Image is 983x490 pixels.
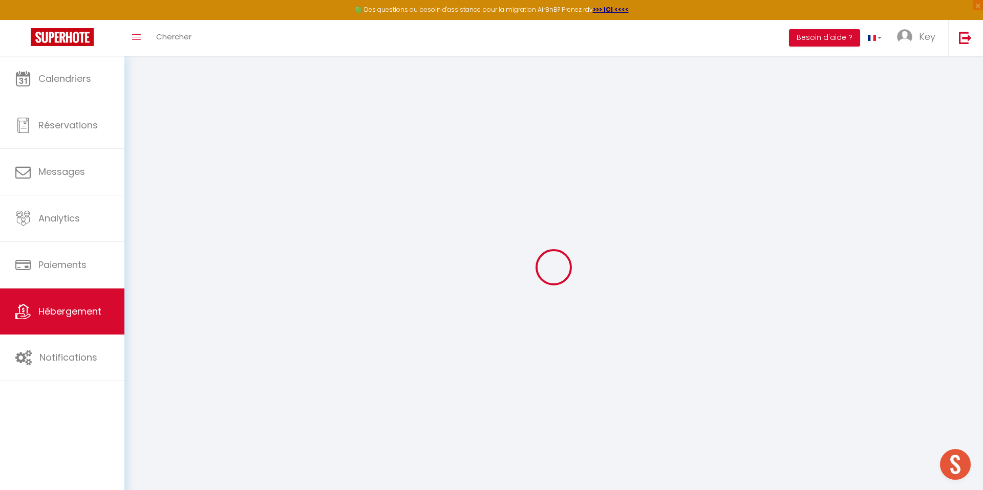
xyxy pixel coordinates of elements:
[148,20,199,56] a: Chercher
[789,29,860,47] button: Besoin d'aide ?
[38,72,91,85] span: Calendriers
[959,31,972,44] img: logout
[38,119,98,131] span: Réservations
[897,29,912,44] img: ...
[38,258,87,271] span: Paiements
[38,212,80,225] span: Analytics
[38,305,101,318] span: Hébergement
[31,28,94,46] img: Super Booking
[889,20,948,56] a: ... Key
[38,165,85,178] span: Messages
[39,351,97,364] span: Notifications
[593,5,629,14] a: >>> ICI <<<<
[940,449,971,480] div: Ouvrir le chat
[919,30,935,43] span: Key
[156,31,191,42] span: Chercher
